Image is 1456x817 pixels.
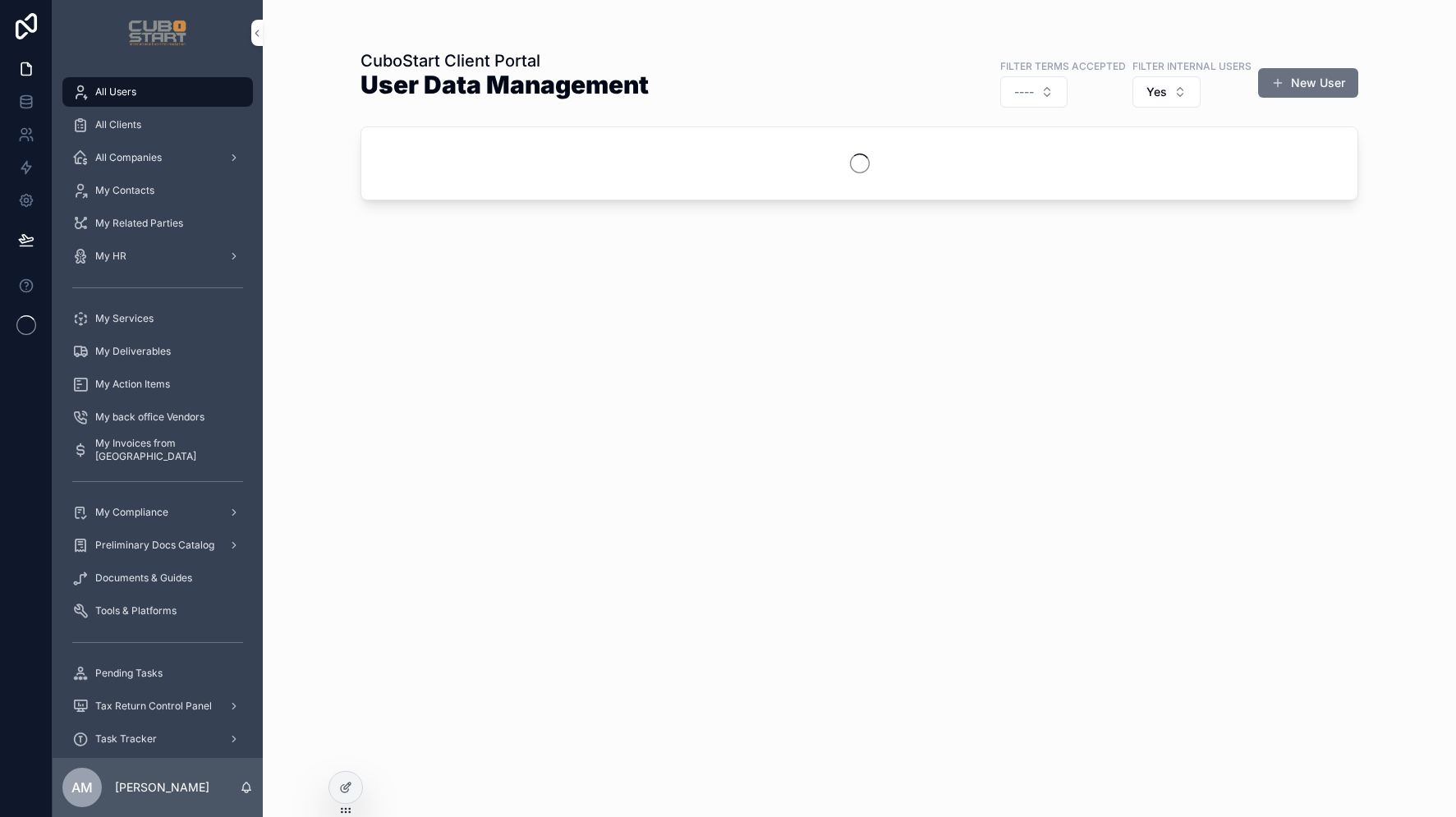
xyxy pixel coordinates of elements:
[95,571,192,585] span: Documents & Guides
[62,724,253,754] a: Task Tracker
[95,312,154,325] span: My Services
[62,77,253,107] a: All Users
[62,563,253,593] a: Documents & Guides
[95,732,157,746] span: Task Tracker
[1258,68,1358,98] button: New User
[95,151,162,164] span: All Companies
[95,250,126,263] span: My HR
[1132,58,1252,73] label: Filter Internal Users
[95,217,183,230] span: My Related Parties
[62,596,253,626] a: Tools & Platforms
[95,411,204,424] span: My back office Vendors
[62,691,253,721] a: Tax Return Control Panel
[95,184,154,197] span: My Contacts
[1000,58,1126,73] label: Filter Terms Accepted
[62,435,253,465] a: My Invoices from [GEOGRAPHIC_DATA]
[1146,84,1167,100] span: Yes
[115,779,209,796] p: [PERSON_NAME]
[62,337,253,366] a: My Deliverables
[1000,76,1068,108] button: Select Button
[1132,76,1201,108] button: Select Button
[62,369,253,399] a: My Action Items
[62,304,253,333] a: My Services
[95,667,163,680] span: Pending Tasks
[62,176,253,205] a: My Contacts
[95,539,214,552] span: Preliminary Docs Catalog
[62,659,253,688] a: Pending Tasks
[62,110,253,140] a: All Clients
[62,402,253,432] a: My back office Vendors
[95,378,170,391] span: My Action Items
[95,345,171,358] span: My Deliverables
[62,498,253,527] a: My Compliance
[95,437,237,463] span: My Invoices from [GEOGRAPHIC_DATA]
[95,604,177,617] span: Tools & Platforms
[361,49,649,72] h1: CuboStart Client Portal
[361,72,649,97] h1: User Data Management
[62,241,253,271] a: My HR
[71,778,93,797] span: AM
[62,209,253,238] a: My Related Parties
[1014,84,1034,100] span: ----
[62,530,253,560] a: Preliminary Docs Catalog
[95,506,168,519] span: My Compliance
[53,66,263,758] div: scrollable content
[95,85,136,99] span: All Users
[95,118,141,131] span: All Clients
[95,700,212,713] span: Tax Return Control Panel
[128,20,186,46] img: App logo
[62,143,253,172] a: All Companies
